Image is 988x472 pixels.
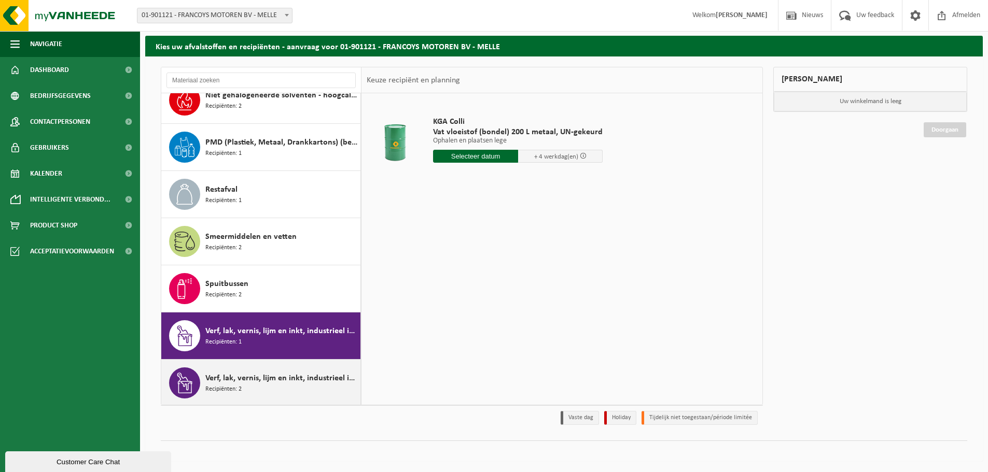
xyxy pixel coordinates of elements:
span: 01-901121 - FRANCOYS MOTOREN BV - MELLE [137,8,292,23]
div: [PERSON_NAME] [773,67,967,92]
h2: Kies uw afvalstoffen en recipiënten - aanvraag voor 01-901121 - FRANCOYS MOTOREN BV - MELLE [145,36,983,56]
button: Verf, lak, vernis, lijm en inkt, industrieel in 200lt-vat Recipiënten: 1 [161,312,361,360]
button: Niet gehalogeneerde solventen - hoogcalorisch in kleinverpakking Recipiënten: 2 [161,77,361,124]
span: KGA Colli [433,117,603,127]
span: Dashboard [30,57,69,83]
span: Acceptatievoorwaarden [30,238,114,264]
span: Recipiënten: 1 [205,337,242,347]
span: Verf, lak, vernis, lijm en inkt, industrieel in 200lt-vat [205,325,358,337]
iframe: chat widget [5,449,173,472]
span: Niet gehalogeneerde solventen - hoogcalorisch in kleinverpakking [205,89,358,102]
p: Ophalen en plaatsen lege [433,137,603,145]
span: PMD (Plastiek, Metaal, Drankkartons) (bedrijven) [205,136,358,149]
input: Materiaal zoeken [166,73,356,88]
li: Vaste dag [561,411,599,425]
button: Verf, lak, vernis, lijm en inkt, industrieel in kleinverpakking Recipiënten: 2 [161,360,361,406]
input: Selecteer datum [433,150,518,163]
span: Recipiënten: 1 [205,196,242,206]
span: 01-901121 - FRANCOYS MOTOREN BV - MELLE [137,8,293,23]
span: Recipiënten: 2 [205,384,242,394]
div: Keuze recipiënt en planning [361,67,465,93]
span: Recipiënten: 2 [205,102,242,111]
span: Recipiënten: 1 [205,149,242,159]
button: Spuitbussen Recipiënten: 2 [161,265,361,312]
strong: [PERSON_NAME] [716,11,768,19]
button: Restafval Recipiënten: 1 [161,171,361,218]
li: Holiday [604,411,636,425]
span: Vat vloeistof (bondel) 200 L metaal, UN-gekeurd [433,127,603,137]
span: Gebruikers [30,135,69,161]
span: Bedrijfsgegevens [30,83,91,109]
span: + 4 werkdag(en) [534,153,578,160]
span: Spuitbussen [205,278,248,290]
span: Product Shop [30,212,77,238]
button: Smeermiddelen en vetten Recipiënten: 2 [161,218,361,265]
span: Recipiënten: 2 [205,243,242,253]
span: Intelligente verbond... [30,187,110,212]
span: Contactpersonen [30,109,90,135]
a: Doorgaan [924,122,966,137]
button: PMD (Plastiek, Metaal, Drankkartons) (bedrijven) Recipiënten: 1 [161,124,361,171]
span: Smeermiddelen en vetten [205,231,297,243]
p: Uw winkelmand is leeg [774,92,967,111]
span: Restafval [205,183,238,196]
span: Recipiënten: 2 [205,290,242,300]
li: Tijdelijk niet toegestaan/période limitée [642,411,758,425]
span: Navigatie [30,31,62,57]
span: Kalender [30,161,62,187]
span: Verf, lak, vernis, lijm en inkt, industrieel in kleinverpakking [205,372,358,384]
